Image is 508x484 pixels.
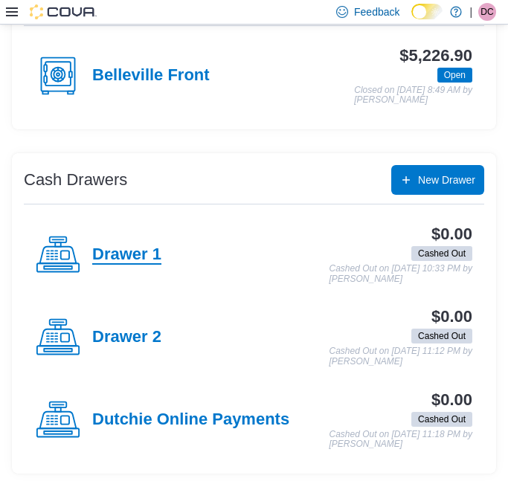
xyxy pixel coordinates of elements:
[92,410,289,430] h4: Dutchie Online Payments
[354,4,399,19] span: Feedback
[411,19,412,20] span: Dark Mode
[411,246,472,261] span: Cashed Out
[411,412,472,427] span: Cashed Out
[478,3,496,21] div: Dylan Creelman
[399,47,472,65] h3: $5,226.90
[418,247,466,260] span: Cashed Out
[418,329,466,343] span: Cashed Out
[329,430,472,450] p: Cashed Out on [DATE] 11:18 PM by [PERSON_NAME]
[480,3,493,21] span: DC
[92,66,210,85] h4: Belleville Front
[431,308,472,326] h3: $0.00
[30,4,97,19] img: Cova
[411,4,443,19] input: Dark Mode
[24,171,127,189] h3: Cash Drawers
[469,3,472,21] p: |
[391,165,484,195] button: New Drawer
[418,413,466,426] span: Cashed Out
[431,225,472,243] h3: $0.00
[329,264,472,284] p: Cashed Out on [DATE] 10:33 PM by [PERSON_NAME]
[437,68,472,83] span: Open
[444,68,466,82] span: Open
[92,328,161,347] h4: Drawer 2
[418,172,475,187] span: New Drawer
[329,346,472,367] p: Cashed Out on [DATE] 11:12 PM by [PERSON_NAME]
[431,391,472,409] h3: $0.00
[354,85,472,106] p: Closed on [DATE] 8:49 AM by [PERSON_NAME]
[411,329,472,343] span: Cashed Out
[92,245,161,265] h4: Drawer 1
